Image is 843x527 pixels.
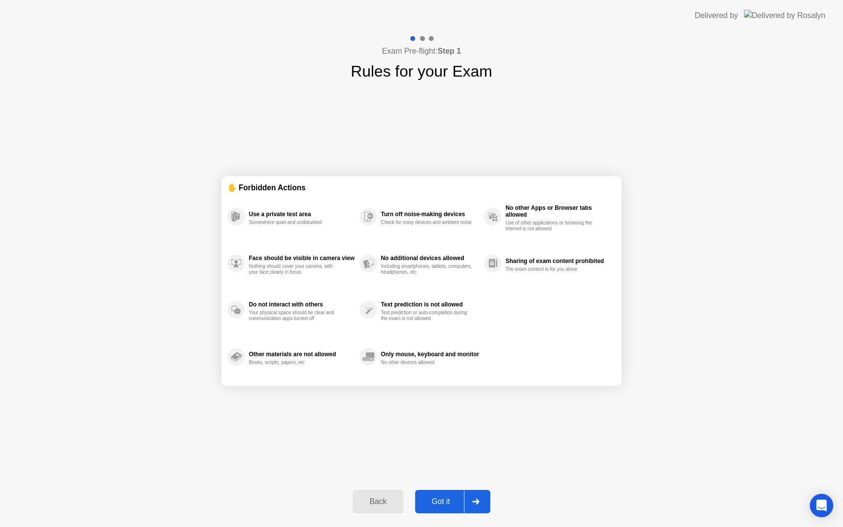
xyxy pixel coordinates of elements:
[351,60,492,83] h1: Rules for your Exam
[381,263,473,275] div: Including smartphones, tablets, computers, headphones, etc.
[381,211,479,218] div: Turn off noise-making devices
[249,255,355,262] div: Face should be visible in camera view
[381,255,479,262] div: No additional devices allowed
[249,360,341,365] div: Books, scripts, papers, etc
[505,220,598,232] div: Use of other applications or browsing the internet is not allowed
[415,490,490,513] button: Got it
[810,494,833,517] div: Open Intercom Messenger
[249,263,341,275] div: Nothing should cover your camera, with your face clearly in focus
[505,258,611,264] div: Sharing of exam content prohibited
[695,10,738,21] div: Delivered by
[418,497,464,506] div: Got it
[381,301,479,308] div: Text prediction is not allowed
[381,360,473,365] div: No other devices allowed
[381,310,473,322] div: Text prediction or auto-completion during the exam is not allowed
[438,47,461,55] b: Step 1
[227,182,616,193] div: ✋ Forbidden Actions
[381,351,479,358] div: Only mouse, keyboard and monitor
[249,310,341,322] div: Your physical space should be clear and communication apps turned off
[744,10,825,21] img: Delivered by Rosalyn
[356,497,400,506] div: Back
[249,351,355,358] div: Other materials are not allowed
[353,490,403,513] button: Back
[249,220,341,225] div: Somewhere quiet and undisturbed
[249,301,355,308] div: Do not interact with others
[381,220,473,225] div: Check for noisy devices and ambient noise
[505,204,611,218] div: No other Apps or Browser tabs allowed
[505,266,598,272] div: The exam content is for you alone
[249,211,355,218] div: Use a private test area
[382,45,461,57] h4: Exam Pre-flight:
